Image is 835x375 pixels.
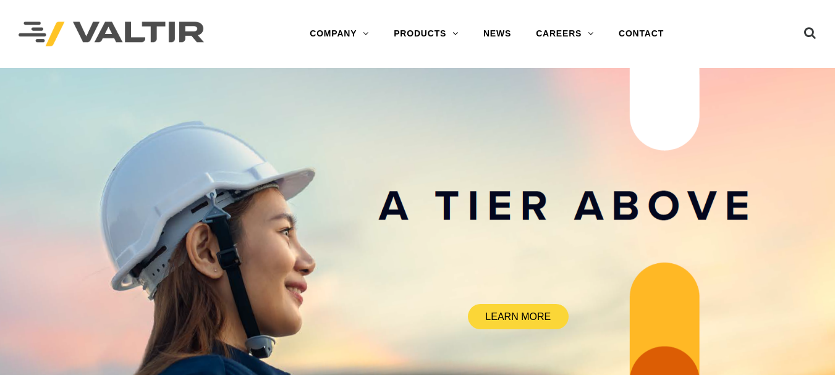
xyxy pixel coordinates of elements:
a: LEARN MORE [468,304,569,329]
a: CONTACT [606,22,676,46]
a: PRODUCTS [381,22,471,46]
a: NEWS [471,22,523,46]
a: CAREERS [523,22,606,46]
a: COMPANY [297,22,381,46]
img: Valtir [19,22,204,47]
